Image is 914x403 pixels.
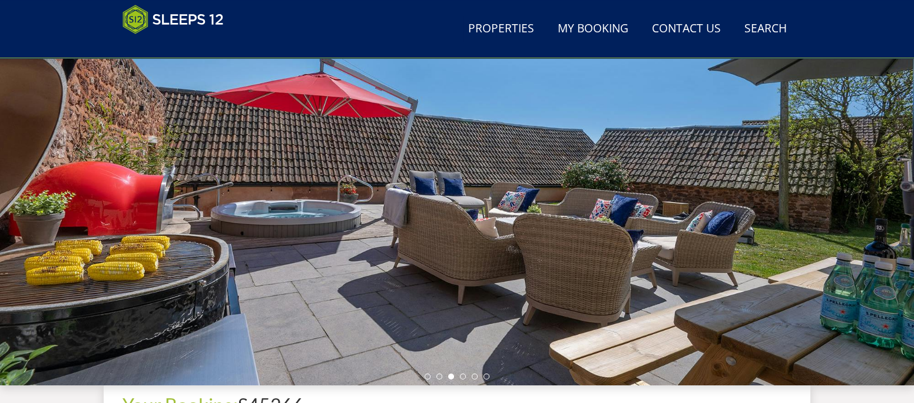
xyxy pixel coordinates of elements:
[117,41,240,51] iframe: Customer reviews powered by Trustpilot
[553,16,633,42] a: My Booking
[647,16,726,42] a: Contact Us
[122,5,224,34] img: Sleeps 12
[463,16,539,42] a: Properties
[740,16,792,42] a: Search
